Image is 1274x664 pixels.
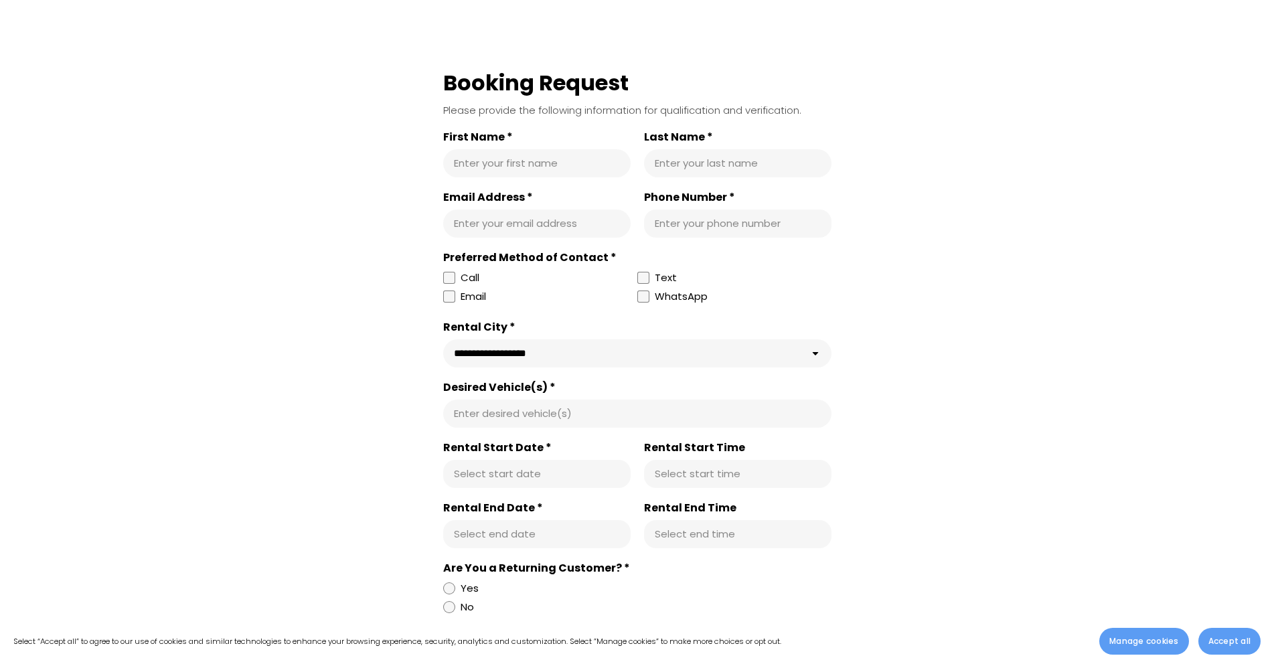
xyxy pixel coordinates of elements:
div: Booking Request [443,69,831,97]
button: Manage cookies [1099,628,1188,655]
input: First Name * [454,157,620,170]
label: Email Address * [443,191,631,204]
div: Text [655,270,677,286]
div: Email [461,288,486,305]
input: Desired Vehicle(s) * [454,407,821,420]
span: Manage cookies [1109,635,1178,647]
span: Accept all [1208,635,1251,647]
label: Rental End Time [644,501,831,515]
div: Preferred Method of Contact * [443,251,831,264]
div: WhatsApp [655,288,708,307]
p: Select “Accept all” to agree to our use of cookies and similar technologies to enhance your brows... [13,635,781,649]
div: Call [461,270,479,286]
div: No [461,599,474,615]
input: Last Name * [655,157,821,170]
label: Rental Start Time [644,441,831,454]
label: Phone Number * [644,191,831,204]
label: Rental End Date * [443,501,631,515]
label: First Name * [443,131,631,144]
input: Email Address * [454,217,620,230]
select: Rental City * [443,339,831,367]
label: Rental Start Date * [443,441,631,454]
div: Please provide the following information for qualification and verification. [443,103,831,117]
div: Are You a Returning Customer? * [443,562,831,575]
label: Desired Vehicle(s) * [443,381,831,394]
div: Rental City * [443,321,831,334]
button: Accept all [1198,628,1261,655]
label: Last Name * [644,131,831,144]
div: Yes [461,580,479,596]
